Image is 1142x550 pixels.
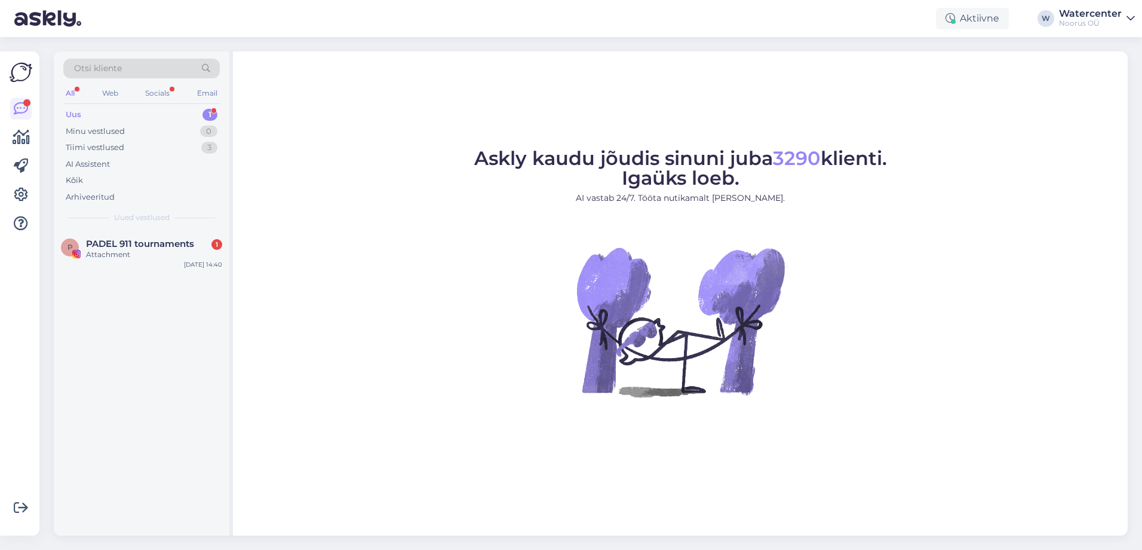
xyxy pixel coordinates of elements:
[1037,10,1054,27] div: W
[573,214,788,429] img: No Chat active
[66,126,125,137] div: Minu vestlused
[66,158,110,170] div: AI Assistent
[474,146,887,190] span: Askly kaudu jõudis sinuni juba klienti. Igaüks loeb.
[1059,19,1122,28] div: Noorus OÜ
[202,109,217,121] div: 1
[200,126,217,137] div: 0
[474,192,887,204] p: AI vastab 24/7. Tööta nutikamalt [PERSON_NAME].
[1059,9,1135,28] a: WatercenterNoorus OÜ
[195,85,220,101] div: Email
[114,212,170,223] span: Uued vestlused
[66,142,124,154] div: Tiimi vestlused
[66,191,115,203] div: Arhiveeritud
[773,146,821,170] span: 3290
[100,85,121,101] div: Web
[184,260,222,269] div: [DATE] 14:40
[10,61,32,84] img: Askly Logo
[67,243,73,252] span: P
[86,239,194,249] span: PADEL 911 tournaments
[1059,9,1122,19] div: Watercenter
[66,109,81,121] div: Uus
[201,142,217,154] div: 3
[936,8,1009,29] div: Aktiivne
[63,85,77,101] div: All
[211,239,222,250] div: 1
[66,175,83,187] div: Kõik
[74,62,122,75] span: Otsi kliente
[143,85,172,101] div: Socials
[86,249,222,260] div: Attachment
